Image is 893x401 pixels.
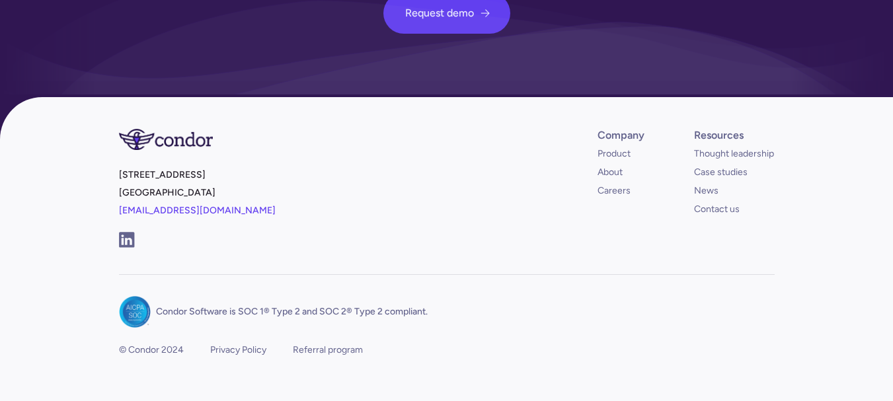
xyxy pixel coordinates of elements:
a: About [598,166,623,179]
a: Contact us [694,203,740,216]
a: Product [598,147,631,161]
p: Condor Software is SOC 1® Type 2 and SOC 2® Type 2 compliant. [156,305,428,318]
div: © Condor 2024 [119,344,184,357]
div: Resources [694,129,744,142]
a: [EMAIL_ADDRESS][DOMAIN_NAME] [119,205,276,216]
p: [STREET_ADDRESS] [GEOGRAPHIC_DATA] [119,166,442,219]
a: Privacy Policy [210,344,266,357]
a: News [694,184,718,198]
div: Company [598,129,644,142]
a: Case studies [694,166,748,179]
a: Referral program [293,344,363,357]
a: Careers [598,184,631,198]
a: Thought leadership [694,147,774,161]
span:  [479,9,490,19]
